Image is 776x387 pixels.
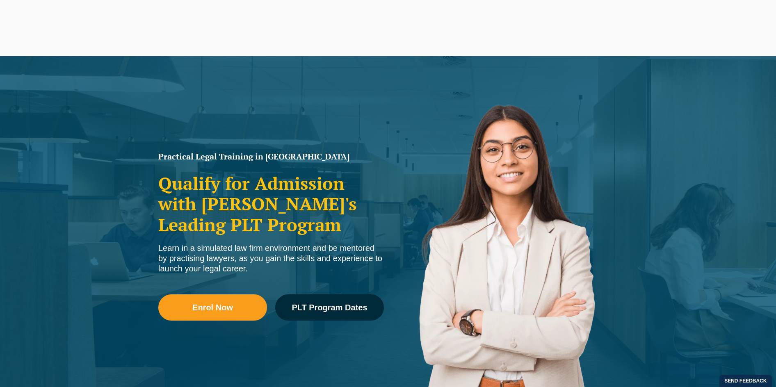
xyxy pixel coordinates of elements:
[292,303,367,312] span: PLT Program Dates
[158,153,384,161] h1: Practical Legal Training in [GEOGRAPHIC_DATA]
[192,303,233,312] span: Enrol Now
[158,294,267,321] a: Enrol Now
[158,243,384,274] div: Learn in a simulated law firm environment and be mentored by practising lawyers, as you gain the ...
[158,173,384,235] h2: Qualify for Admission with [PERSON_NAME]'s Leading PLT Program
[275,294,384,321] a: PLT Program Dates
